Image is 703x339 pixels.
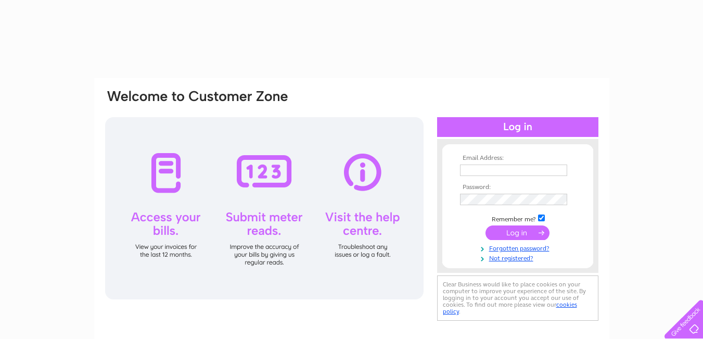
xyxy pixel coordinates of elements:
[437,275,598,321] div: Clear Business would like to place cookies on your computer to improve your experience of the sit...
[485,225,549,240] input: Submit
[443,301,577,315] a: cookies policy
[457,213,578,223] td: Remember me?
[457,184,578,191] th: Password:
[460,253,578,262] a: Not registered?
[460,243,578,253] a: Forgotten password?
[457,155,578,162] th: Email Address:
